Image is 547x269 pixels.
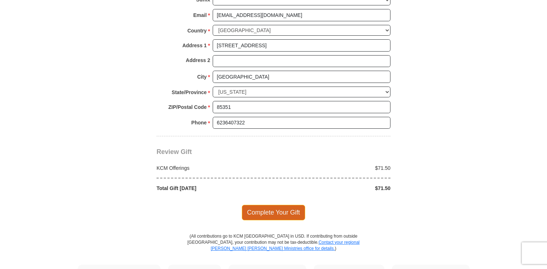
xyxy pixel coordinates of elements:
[168,102,207,112] strong: ZIP/Postal Code
[153,164,274,172] div: KCM Offerings
[242,205,306,220] span: Complete Your Gift
[187,26,207,36] strong: Country
[273,164,394,172] div: $71.50
[211,240,360,251] a: Contact your regional [PERSON_NAME] [PERSON_NAME] Ministries office for details.
[172,87,207,97] strong: State/Province
[191,118,207,128] strong: Phone
[197,72,207,82] strong: City
[153,185,274,192] div: Total Gift [DATE]
[187,233,360,265] p: (All contributions go to KCM [GEOGRAPHIC_DATA] in USD. If contributing from outside [GEOGRAPHIC_D...
[182,40,207,50] strong: Address 1
[193,10,207,20] strong: Email
[186,55,210,65] strong: Address 2
[273,185,394,192] div: $71.50
[157,148,192,155] span: Review Gift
